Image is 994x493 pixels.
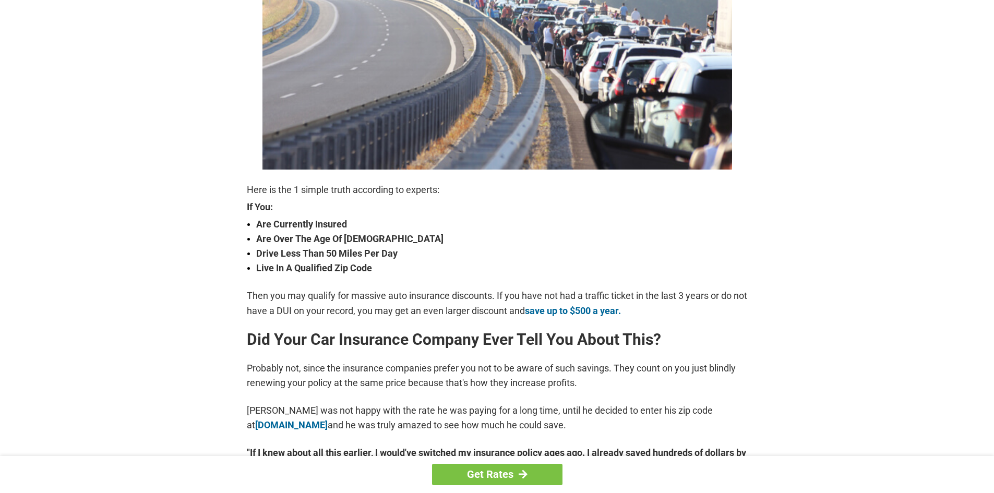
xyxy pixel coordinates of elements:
strong: Live In A Qualified Zip Code [256,261,748,275]
strong: If You: [247,202,748,212]
p: Here is the 1 simple truth according to experts: [247,183,748,197]
strong: "If I knew about all this earlier, I would've switched my insurance policy ages ago. I already sa... [247,446,748,475]
strong: Are Over The Age Of [DEMOGRAPHIC_DATA] [256,232,748,246]
a: [DOMAIN_NAME] [255,419,328,430]
a: save up to $500 a year. [525,305,621,316]
strong: Drive Less Than 50 Miles Per Day [256,246,748,261]
p: [PERSON_NAME] was not happy with the rate he was paying for a long time, until he decided to ente... [247,403,748,432]
p: Then you may qualify for massive auto insurance discounts. If you have not had a traffic ticket i... [247,288,748,318]
a: Get Rates [432,464,562,485]
strong: Are Currently Insured [256,217,748,232]
h2: Did Your Car Insurance Company Ever Tell You About This? [247,331,748,348]
p: Probably not, since the insurance companies prefer you not to be aware of such savings. They coun... [247,361,748,390]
